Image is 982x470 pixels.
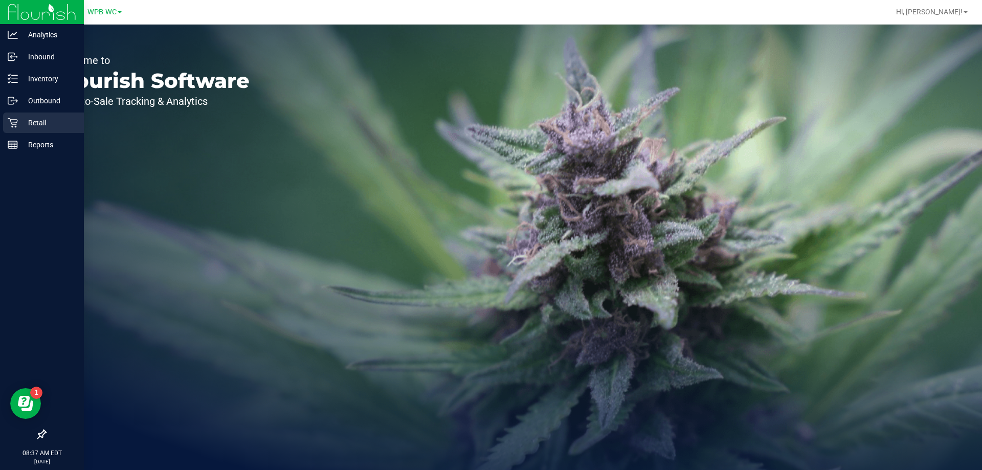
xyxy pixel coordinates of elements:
[896,8,963,16] span: Hi, [PERSON_NAME]!
[8,118,18,128] inline-svg: Retail
[55,96,250,106] p: Seed-to-Sale Tracking & Analytics
[18,117,79,129] p: Retail
[18,29,79,41] p: Analytics
[55,71,250,91] p: Flourish Software
[8,74,18,84] inline-svg: Inventory
[18,95,79,107] p: Outbound
[55,55,250,65] p: Welcome to
[87,8,117,16] span: WPB WC
[10,388,41,419] iframe: Resource center
[8,96,18,106] inline-svg: Outbound
[8,140,18,150] inline-svg: Reports
[5,449,79,458] p: 08:37 AM EDT
[5,458,79,465] p: [DATE]
[8,30,18,40] inline-svg: Analytics
[18,73,79,85] p: Inventory
[18,139,79,151] p: Reports
[30,387,42,399] iframe: Resource center unread badge
[18,51,79,63] p: Inbound
[8,52,18,62] inline-svg: Inbound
